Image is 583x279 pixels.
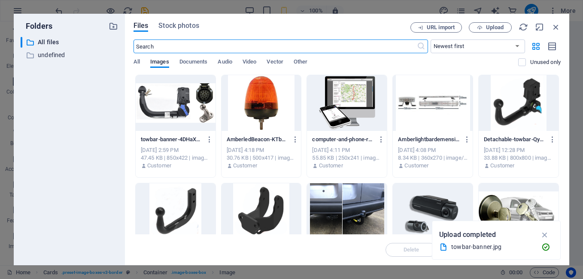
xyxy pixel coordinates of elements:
input: Search [134,39,417,53]
i: Minimize [535,22,544,32]
span: Upload [486,25,504,30]
p: computer-and-phone-rbEhg6nZzYAvy_tQMBNFoA.png [312,136,373,143]
div: towbar-banner.jpg [451,242,534,252]
button: Upload [469,22,512,33]
i: Reload [519,22,528,32]
span: Documents [179,57,208,69]
div: undefined [21,50,118,61]
p: Detachable-towbar-Qyp2siQ_pm3q1zfPybIGsg.jpg [484,136,545,143]
p: Customer [319,162,343,170]
div: 33.88 KB | 800x800 | image/jpeg [484,154,553,162]
p: Customer [147,162,171,170]
div: [DATE] 4:18 PM [227,146,296,154]
p: Amberlightbardemensions1200mm-CMdCgim0gajWOMK6GLXJ1g.jpg [398,136,459,143]
div: [DATE] 12:28 PM [484,146,553,154]
i: Create new folder [109,21,118,31]
button: URL import [410,22,462,33]
span: Files [134,21,149,31]
span: Images [150,57,169,69]
i: Close [551,22,561,32]
div: ​ [21,37,22,48]
span: URL import [427,25,455,30]
span: All [134,57,140,69]
p: AmberledBeacon-KTbuiedMrFDLfV-oxjgZpw.jpg [227,136,288,143]
p: Displays only files that are not in use on the website. Files added during this session can still... [530,58,561,66]
span: Stock photos [158,21,199,31]
div: [DATE] 2:59 PM [141,146,210,154]
span: Video [243,57,256,69]
span: Audio [218,57,232,69]
span: Other [294,57,307,69]
p: Upload completed [439,229,496,240]
div: 47.45 KB | 850x422 | image/jpeg [141,154,210,162]
div: 8.34 KB | 360x270 | image/jpeg [398,154,468,162]
p: All files [38,37,102,47]
p: Folders [21,21,52,32]
span: Vector [267,57,283,69]
div: 55.85 KB | 250x241 | image/png [312,154,382,162]
div: 30.76 KB | 500x417 | image/jpeg [227,154,296,162]
div: [DATE] 4:11 PM [312,146,382,154]
p: towbar-banner-4DHaXGh8UM9ZpR_7_rNNdg.jpg [141,136,202,143]
div: [DATE] 4:08 PM [398,146,468,154]
p: undefined [38,50,102,60]
p: Customer [490,162,514,170]
p: Customer [233,162,257,170]
p: Customer [404,162,428,170]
